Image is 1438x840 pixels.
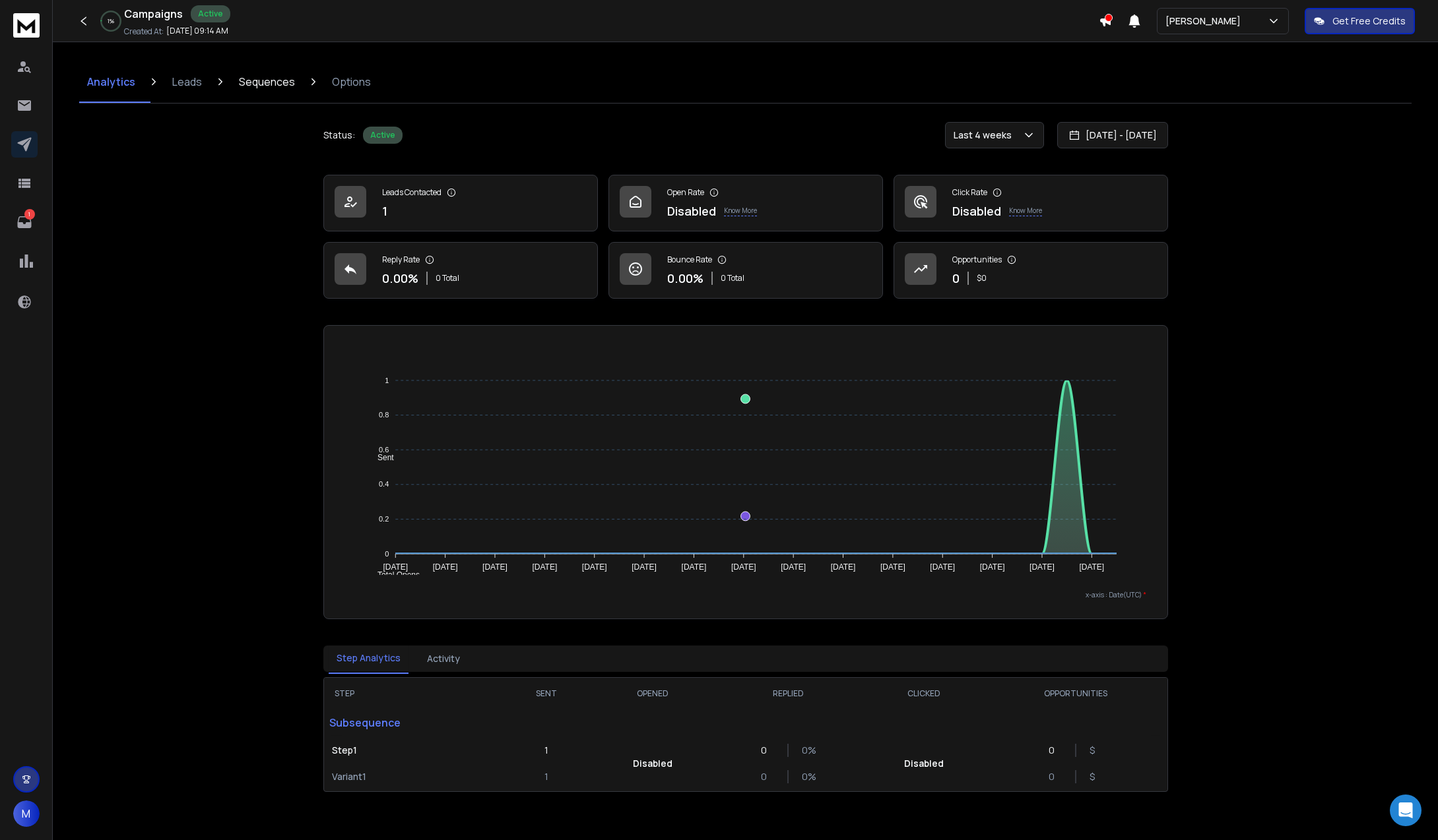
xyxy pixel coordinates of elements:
[532,562,557,572] tspan: [DATE]
[332,744,494,757] p: Step 1
[419,644,468,673] button: Activity
[667,255,712,265] p: Bounce Rate
[544,744,548,757] p: 1
[329,644,409,674] button: Step Analytics
[781,562,806,572] tspan: [DATE]
[1332,15,1406,28] p: Get Free Credits
[1080,562,1105,572] tspan: [DATE]
[667,202,716,220] p: Disabled
[382,255,420,265] p: Reply Rate
[713,678,865,709] th: REPLIED
[593,678,713,709] th: OPENED
[332,770,494,783] p: Variant 1
[544,770,548,783] p: 1
[1049,744,1062,757] p: 0
[108,17,114,25] p: 1 %
[761,744,774,757] p: 0
[379,481,389,489] tspan: 0.4
[894,242,1168,299] a: Opportunities0$0
[332,74,371,90] p: Options
[323,175,598,231] a: Leads Contacted1
[894,175,1168,231] a: Click RateDisabledKnow More
[682,562,707,572] tspan: [DATE]
[379,411,389,419] tspan: 0.8
[13,800,40,827] button: M
[977,273,987,284] p: $ 0
[1009,206,1042,216] p: Know More
[608,175,883,231] a: Open RateDisabledKnow More
[608,242,883,299] a: Bounce Rate0.00%0 Total
[904,757,944,770] p: Disabled
[368,453,394,462] span: Sent
[164,61,210,103] a: Leads
[385,550,389,558] tspan: 0
[124,26,164,37] p: Created At:
[432,562,457,572] tspan: [DATE]
[1165,15,1246,28] p: [PERSON_NAME]
[239,74,295,90] p: Sequences
[124,6,183,22] h1: Campaigns
[383,562,408,572] tspan: [DATE]
[323,129,355,142] p: Status:
[501,678,593,709] th: SENT
[87,74,135,90] p: Analytics
[802,770,815,783] p: 0 %
[324,709,502,736] p: Subsequence
[633,757,672,770] p: Disabled
[721,273,744,284] p: 0 Total
[667,269,703,287] p: 0.00 %
[436,273,459,284] p: 0 Total
[79,61,143,103] a: Analytics
[324,61,379,103] a: Options
[191,5,230,22] div: Active
[379,515,389,523] tspan: 0.2
[931,562,956,572] tspan: [DATE]
[1049,770,1062,783] p: 0
[1390,795,1422,826] div: Open Intercom Messenger
[363,127,403,144] div: Active
[731,562,756,572] tspan: [DATE]
[166,26,228,36] p: [DATE] 09:14 AM
[802,744,815,757] p: 0 %
[1057,122,1168,148] button: [DATE] - [DATE]
[632,562,657,572] tspan: [DATE]
[954,129,1017,142] p: Last 4 weeks
[831,562,856,572] tspan: [DATE]
[984,678,1167,709] th: OPPORTUNITIES
[172,74,202,90] p: Leads
[379,446,389,454] tspan: 0.6
[864,678,984,709] th: CLICKED
[345,590,1146,600] p: x-axis : Date(UTC)
[382,269,418,287] p: 0.00 %
[1305,8,1415,34] button: Get Free Credits
[382,187,441,198] p: Leads Contacted
[11,209,38,235] a: 1
[667,187,704,198] p: Open Rate
[952,255,1002,265] p: Opportunities
[368,570,420,580] span: Total Opens
[231,61,303,103] a: Sequences
[952,187,987,198] p: Click Rate
[761,770,774,783] p: 0
[323,242,598,299] a: Reply Rate0.00%0 Total
[980,562,1005,572] tspan: [DATE]
[582,562,607,572] tspan: [DATE]
[324,678,502,709] th: STEP
[482,562,507,572] tspan: [DATE]
[1090,744,1103,757] p: $
[24,209,35,220] p: 1
[13,13,40,38] img: logo
[952,202,1001,220] p: Disabled
[1029,562,1055,572] tspan: [DATE]
[385,376,389,384] tspan: 1
[952,269,960,287] p: 0
[880,562,905,572] tspan: [DATE]
[1090,770,1103,783] p: $
[382,202,387,220] p: 1
[724,206,757,216] p: Know More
